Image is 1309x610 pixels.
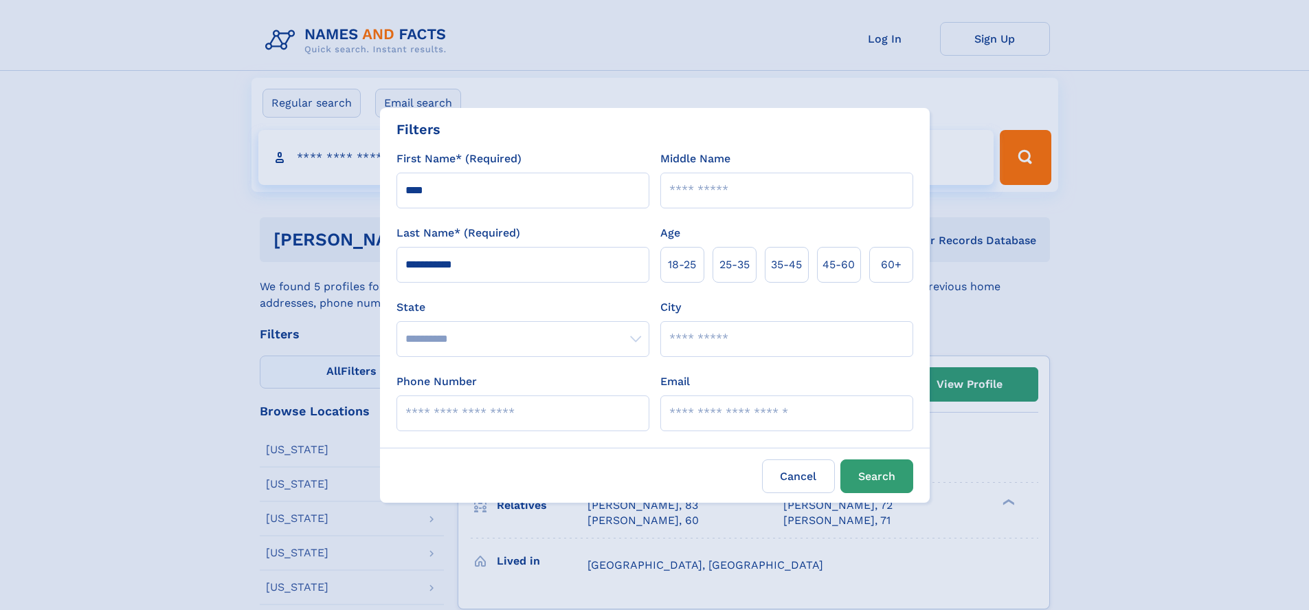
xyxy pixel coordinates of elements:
[840,459,913,493] button: Search
[660,225,680,241] label: Age
[881,257,902,273] span: 60+
[719,257,750,273] span: 25‑35
[660,373,690,390] label: Email
[823,257,855,273] span: 45‑60
[668,257,696,273] span: 18‑25
[396,151,522,167] label: First Name* (Required)
[771,257,802,273] span: 35‑45
[396,225,520,241] label: Last Name* (Required)
[762,459,835,493] label: Cancel
[396,119,440,140] div: Filters
[396,373,477,390] label: Phone Number
[396,299,649,316] label: State
[660,151,730,167] label: Middle Name
[660,299,681,316] label: City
